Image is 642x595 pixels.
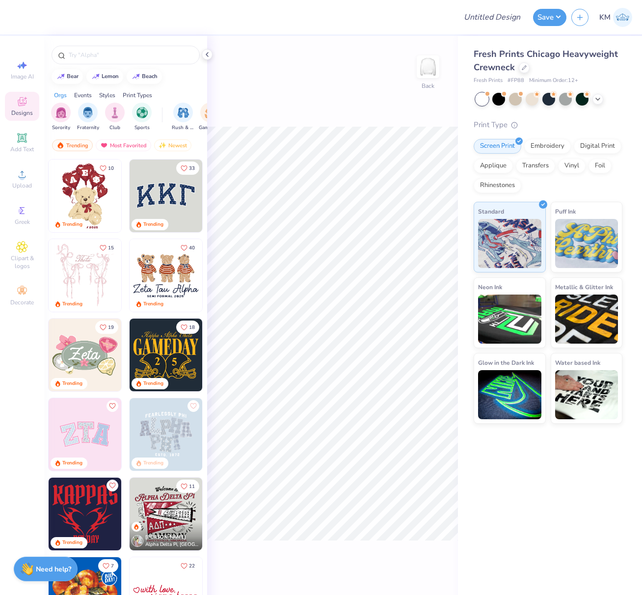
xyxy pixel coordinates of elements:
img: Metallic & Glitter Ink [555,295,618,344]
button: Like [107,480,118,491]
span: Neon Ink [478,282,502,292]
div: Foil [588,159,612,173]
div: Trending [52,139,93,151]
img: Water based Ink [555,370,618,419]
span: Greek [15,218,30,226]
img: 83dda5b0-2158-48ca-832c-f6b4ef4c4536 [49,239,121,312]
div: Applique [474,159,513,173]
img: 010ceb09-c6fc-40d9-b71e-e3f087f73ee6 [49,319,121,391]
button: filter button [51,103,71,132]
span: # FP88 [508,77,524,85]
span: Fraternity [77,124,99,132]
button: Like [95,241,118,254]
span: Minimum Order: 12 + [529,77,578,85]
div: Embroidery [524,139,571,154]
img: d6d5c6c6-9b9a-4053-be8a-bdf4bacb006d [121,319,194,391]
div: Print Types [123,91,152,100]
span: [PERSON_NAME] [145,534,186,541]
img: 26489e97-942d-434c-98d3-f0000c66074d [121,478,194,550]
div: lemon [102,74,119,79]
img: edfb13fc-0e43-44eb-bea2-bf7fc0dd67f9 [202,160,275,232]
img: trend_line.gif [92,74,100,80]
img: Game Day Image [205,107,216,118]
input: Untitled Design [456,7,528,27]
strong: Need help? [36,565,71,574]
button: Like [107,400,118,412]
img: Club Image [109,107,120,118]
span: Puff Ink [555,206,576,216]
img: b8819b5f-dd70-42f8-b218-32dd770f7b03 [130,319,202,391]
button: filter button [172,103,194,132]
img: Sports Image [136,107,148,118]
img: Neon Ink [478,295,541,344]
span: KM [599,12,611,23]
span: Water based Ink [555,357,600,368]
button: lemon [86,69,123,84]
span: Fresh Prints Chicago Heavyweight Crewneck [474,48,618,73]
img: fbf7eecc-576a-4ece-ac8a-ca7dcc498f59 [49,478,121,550]
span: Fresh Prints [474,77,503,85]
button: beach [127,69,162,84]
button: Like [98,559,118,572]
span: 10 [108,166,114,171]
img: Newest.gif [159,142,166,149]
img: Back [418,57,438,77]
div: Styles [99,91,115,100]
div: Trending [143,300,163,308]
div: filter for Sorority [51,103,71,132]
img: trending.gif [56,142,64,149]
div: Orgs [54,91,67,100]
input: Try "Alpha" [68,50,193,60]
div: Trending [62,300,82,308]
div: filter for Game Day [199,103,221,132]
span: Upload [12,182,32,189]
img: a3f22b06-4ee5-423c-930f-667ff9442f68 [202,398,275,471]
span: Sorority [52,124,70,132]
img: 5a4b4175-9e88-49c8-8a23-26d96782ddc6 [130,398,202,471]
button: Like [176,480,199,493]
img: 3b9aba4f-e317-4aa7-a679-c95a879539bd [130,160,202,232]
span: Standard [478,206,504,216]
button: bear [52,69,83,84]
button: filter button [199,103,221,132]
div: Digital Print [574,139,621,154]
span: 11 [189,484,195,489]
span: 18 [189,325,195,330]
span: Glow in the Dark Ink [478,357,534,368]
div: filter for Sports [132,103,152,132]
img: Fraternity Image [82,107,93,118]
img: 5ee11766-d822-42f5-ad4e-763472bf8dcf [121,398,194,471]
img: 2b704b5a-84f6-4980-8295-53d958423ff9 [202,319,275,391]
div: Newest [154,139,191,151]
img: trend_line.gif [132,74,140,80]
button: filter button [77,103,99,132]
span: Club [109,124,120,132]
span: Image AI [11,73,34,81]
div: Events [74,91,92,100]
div: Print Type [474,119,622,131]
button: Like [176,241,199,254]
span: Game Day [199,124,221,132]
button: Like [176,321,199,334]
div: Trending [143,221,163,228]
div: Back [422,81,434,90]
img: Katrina Mae Mijares [613,8,632,27]
div: Trending [143,380,163,387]
img: 99edcb88-b669-4548-8e21-b6703597cff9 [202,478,275,550]
div: Vinyl [558,159,586,173]
div: Trending [62,380,82,387]
img: e74243e0-e378-47aa-a400-bc6bcb25063a [121,160,194,232]
span: Alpha Delta Pi, [GEOGRAPHIC_DATA][US_STATE] at [GEOGRAPHIC_DATA] [145,541,198,548]
span: Add Text [10,145,34,153]
button: Like [176,559,199,572]
div: Trending [62,539,82,546]
span: 15 [108,245,114,250]
img: d12a98c7-f0f7-4345-bf3a-b9f1b718b86e [121,239,194,312]
div: Trending [62,221,82,228]
div: Rhinestones [474,178,521,193]
div: Screen Print [474,139,521,154]
a: KM [599,8,632,27]
span: 7 [111,564,114,568]
button: filter button [105,103,125,132]
div: Trending [62,460,82,467]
